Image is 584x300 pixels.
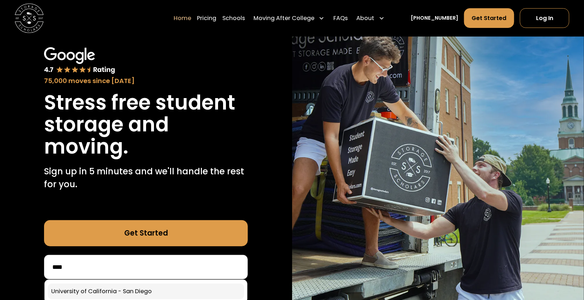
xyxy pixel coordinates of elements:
div: Moving After College [251,8,328,28]
a: Get Started [464,8,514,28]
a: Home [174,8,191,28]
img: Storage Scholars main logo [15,4,44,33]
div: Moving After College [254,14,314,23]
p: Sign up in 5 minutes and we'll handle the rest for you. [44,165,248,191]
div: About [356,14,374,23]
a: Get Started [44,220,248,246]
a: Schools [222,8,245,28]
a: Pricing [197,8,217,28]
img: Google 4.7 star rating [44,47,115,74]
a: [PHONE_NUMBER] [411,14,458,22]
a: FAQs [333,8,348,28]
a: Log In [520,8,569,28]
h1: Stress free student storage and moving. [44,92,248,158]
div: 75,000 moves since [DATE] [44,76,248,86]
div: About [353,8,387,28]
